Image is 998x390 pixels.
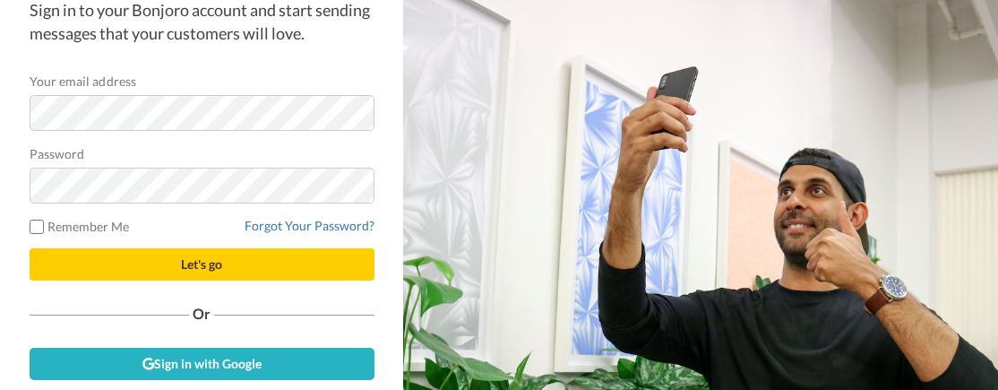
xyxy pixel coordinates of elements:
label: Password [30,144,85,163]
label: Remember Me [30,217,130,236]
a: Sign in with Google [30,348,374,380]
a: Forgot Your Password? [245,218,374,233]
span: Or [189,308,214,320]
span: Let's go [181,256,222,272]
input: Remember Me [30,220,44,234]
label: Your email address [30,72,136,91]
button: Let's go [30,248,374,281]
